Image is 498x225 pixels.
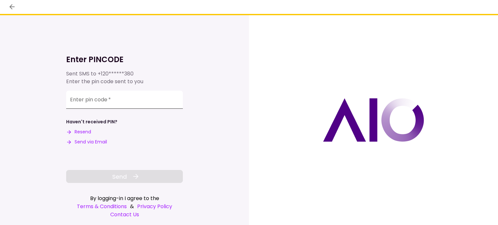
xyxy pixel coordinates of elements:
a: Terms & Conditions [77,202,127,210]
div: Sent SMS to Enter the pin code sent to you [66,70,183,85]
div: & [66,202,183,210]
a: Contact Us [66,210,183,219]
div: Haven't received PIN? [66,118,117,125]
span: Send [112,172,127,181]
button: back [6,1,18,12]
img: AIO logo [323,98,424,142]
a: Privacy Policy [137,202,172,210]
div: By logging-in I agree to the [66,194,183,202]
button: Send [66,170,183,183]
button: Resend [66,129,91,135]
h1: Enter PINCODE [66,54,183,65]
button: Send via Email [66,139,107,145]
